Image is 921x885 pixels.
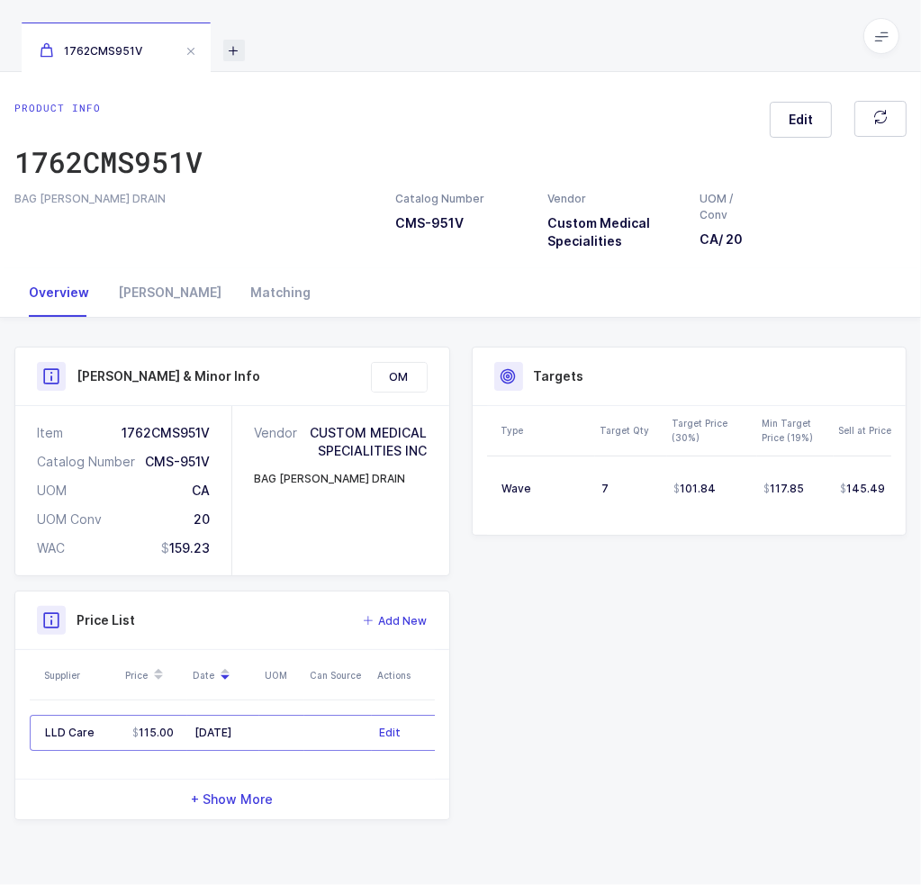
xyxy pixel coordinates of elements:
[104,268,236,317] div: [PERSON_NAME]
[236,268,325,317] div: Matching
[194,726,252,740] div: [DATE]
[77,367,260,385] h3: [PERSON_NAME] & Minor Info
[372,363,427,392] div: OM
[764,482,805,496] span: 117.85
[14,191,374,207] div: BAG [PERSON_NAME] DRAIN
[534,367,584,385] h3: Targets
[161,539,210,557] div: 159.23
[37,510,102,528] div: UOM Conv
[547,191,678,207] div: Vendor
[600,423,662,438] div: Target Qty
[379,612,428,630] span: Add New
[125,660,182,691] div: Price
[37,482,67,500] div: UOM
[14,268,104,317] div: Overview
[763,416,828,445] div: Min Target Price (19%)
[364,612,428,630] button: Add New
[265,668,299,682] div: UOM
[700,191,754,223] div: UOM / Conv
[673,416,752,445] div: Target Price (30%)
[718,231,743,247] span: / 20
[789,111,813,129] span: Edit
[133,726,175,740] span: 115.00
[194,510,210,528] div: 20
[14,101,203,115] div: Product info
[841,482,886,496] span: 145.49
[254,424,304,460] div: Vendor
[37,539,65,557] div: WAC
[40,44,142,58] span: 1762CMS951V
[377,668,438,682] div: Actions
[310,668,366,682] div: Can Source
[45,726,113,740] div: LLD Care
[15,780,449,819] div: + Show More
[304,424,428,460] div: CUSTOM MEDICAL SPECIALITIES INC
[674,482,717,496] span: 101.84
[379,724,401,742] button: Edit
[547,214,678,250] h3: Custom Medical Specialities
[502,482,532,495] span: Wave
[77,611,135,629] h3: Price List
[254,471,405,487] div: BAG [PERSON_NAME] DRAIN
[770,102,832,138] button: Edit
[700,230,754,248] h3: CA
[193,660,254,691] div: Date
[192,482,210,500] div: CA
[602,482,609,495] span: 7
[44,668,114,682] div: Supplier
[191,790,273,808] span: + Show More
[839,423,900,438] div: Sell at Price
[501,423,590,438] div: Type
